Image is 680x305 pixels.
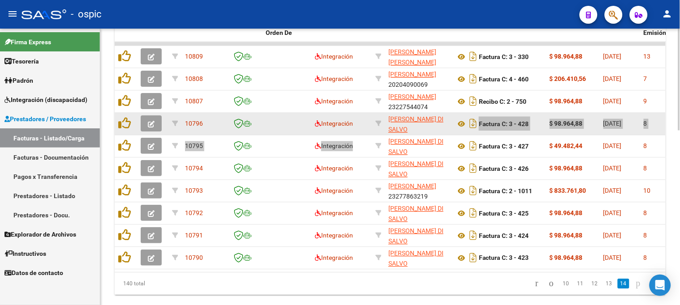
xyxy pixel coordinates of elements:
i: Descargar documento [467,139,479,153]
span: 13 [644,53,651,60]
span: [DATE] [603,232,622,239]
i: Descargar documento [467,183,479,198]
li: page 12 [588,276,602,291]
strong: Factura C: 3 - 424 [479,232,529,239]
span: Instructivos [4,249,46,258]
div: 27385975770 [388,114,448,133]
datatable-header-cell: CAE [226,13,262,52]
datatable-header-cell: Area [311,13,372,52]
i: Descargar documento [467,161,479,175]
i: Descargar documento [467,206,479,220]
span: Datos de contacto [4,268,63,278]
span: 10790 [185,254,203,261]
span: 10807 [185,97,203,105]
a: go to previous page [545,279,558,288]
span: 8 [644,142,647,149]
datatable-header-cell: Monto [546,13,600,52]
strong: Factura C: 3 - 428 [479,120,529,127]
span: Integración [315,120,353,127]
span: [DATE] [603,187,622,194]
datatable-header-cell: CPBT [452,13,546,52]
span: 8 [644,232,647,239]
span: [DATE] [603,165,622,172]
i: Descargar documento [467,228,479,242]
span: Integración [315,75,353,82]
datatable-header-cell: ID [181,13,226,52]
span: 8 [644,209,647,216]
span: 10794 [185,165,203,172]
strong: Factura C: 3 - 426 [479,165,529,172]
li: page 10 [559,276,573,291]
span: 10796 [185,120,203,127]
datatable-header-cell: Razón Social [385,13,452,52]
strong: $ 206.410,56 [550,75,586,82]
strong: $ 49.482,44 [550,142,583,149]
span: 7 [644,75,647,82]
span: [PERSON_NAME] [388,93,436,100]
li: page 14 [616,276,631,291]
span: [PERSON_NAME] DI SALVO [PERSON_NAME][DATE] [388,227,443,265]
span: [PERSON_NAME] [PERSON_NAME] [388,48,436,66]
span: 10791 [185,232,203,239]
strong: Factura C: 2 - 1011 [479,187,533,195]
strong: $ 98.964,88 [550,97,583,105]
a: 11 [575,279,586,288]
div: 20204090069 [388,69,448,88]
span: Integración [315,53,353,60]
span: [PERSON_NAME] DI SALVO [PERSON_NAME][DATE] [388,138,443,175]
li: page 13 [602,276,616,291]
span: 9 [644,97,647,105]
span: [PERSON_NAME] DI SALVO [PERSON_NAME][DATE] [388,115,443,153]
span: [PERSON_NAME] DI SALVO [PERSON_NAME][DATE] [388,250,443,287]
span: [DATE] [603,97,622,105]
a: 12 [589,279,601,288]
span: [DATE] [603,75,622,82]
span: 8 [644,120,647,127]
strong: Factura C: 3 - 423 [479,254,529,262]
strong: Factura C: 3 - 330 [479,53,529,60]
div: 27385975770 [388,159,448,178]
span: Días desde Emisión [644,19,675,36]
a: go to last page [647,279,660,288]
span: [PERSON_NAME] DI SALVO [PERSON_NAME][DATE] [388,160,443,198]
a: 13 [603,279,615,288]
span: 10795 [185,142,203,149]
span: Integración [315,142,353,149]
span: [DATE] [603,142,622,149]
i: Descargar documento [467,49,479,64]
span: [DATE] [603,53,622,60]
span: Integración [315,165,353,172]
span: Explorador de Archivos [4,229,76,239]
div: 27385975770 [388,226,448,245]
strong: $ 98.964,88 [550,254,583,261]
span: Prestadores / Proveedores [4,114,86,124]
strong: Factura C: 3 - 425 [479,210,529,217]
strong: $ 833.761,80 [550,187,586,194]
span: Tesorería [4,56,39,66]
datatable-header-cell: Facturado x Orden De [262,13,311,52]
i: Descargar documento [467,250,479,265]
strong: Factura C: 3 - 427 [479,143,529,150]
div: 140 total [115,272,224,295]
a: 14 [618,279,629,288]
span: Integración [315,97,353,105]
mat-icon: person [662,8,673,19]
a: go to next page [632,279,645,288]
div: Open Intercom Messenger [650,275,671,296]
span: [PERSON_NAME] DI SALVO [PERSON_NAME][DATE] [388,205,443,242]
div: 27385975770 [388,203,448,222]
a: go to first page [531,279,542,288]
strong: $ 98.964,88 [550,120,583,127]
span: [DATE] [603,209,622,216]
div: 23227544074 [388,92,448,110]
mat-icon: menu [7,8,18,19]
a: 10 [560,279,572,288]
div: 27385975770 [388,136,448,155]
span: 8 [644,254,647,261]
span: Padrón [4,76,33,85]
span: [PERSON_NAME] [388,182,436,190]
div: 27172810638 [388,47,448,66]
strong: Recibo C: 2 - 750 [479,98,527,105]
datatable-header-cell: Fecha Cpbt [600,13,640,52]
span: 10808 [185,75,203,82]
